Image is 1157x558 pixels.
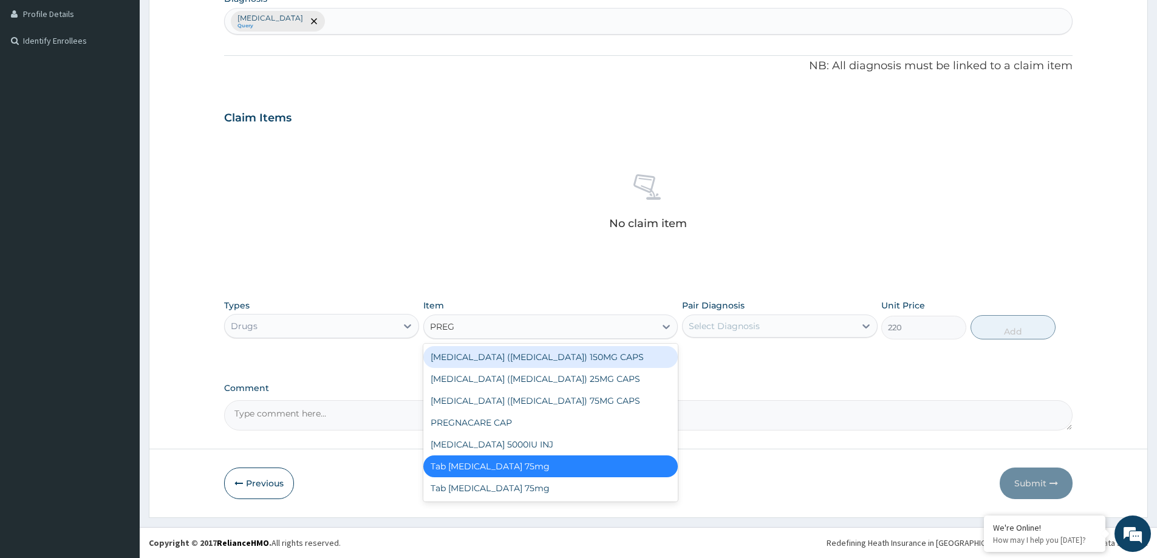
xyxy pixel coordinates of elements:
[423,434,678,455] div: [MEDICAL_DATA] 5000IU INJ
[224,301,250,311] label: Types
[423,390,678,412] div: [MEDICAL_DATA] ([MEDICAL_DATA]) 75MG CAPS
[199,6,228,35] div: Minimize live chat window
[224,383,1073,393] label: Comment
[682,299,745,311] label: Pair Diagnosis
[224,58,1073,74] p: NB: All diagnosis must be linked to a claim item
[309,16,319,27] span: remove selection option
[423,299,444,311] label: Item
[993,535,1096,545] p: How may I help you today?
[993,522,1096,533] div: We're Online!
[881,299,925,311] label: Unit Price
[423,455,678,477] div: Tab [MEDICAL_DATA] 75mg
[423,412,678,434] div: PREGNACARE CAP
[140,527,1157,558] footer: All rights reserved.
[237,13,303,23] p: [MEDICAL_DATA]
[1000,468,1073,499] button: Submit
[423,477,678,499] div: Tab [MEDICAL_DATA] 75mg
[423,368,678,390] div: [MEDICAL_DATA] ([MEDICAL_DATA]) 25MG CAPS
[70,153,168,276] span: We're online!
[224,468,294,499] button: Previous
[149,537,271,548] strong: Copyright © 2017 .
[217,537,269,548] a: RelianceHMO
[224,112,292,125] h3: Claim Items
[423,346,678,368] div: [MEDICAL_DATA] ([MEDICAL_DATA]) 150MG CAPS
[6,332,231,374] textarea: Type your message and hit 'Enter'
[63,68,204,84] div: Chat with us now
[689,320,760,332] div: Select Diagnosis
[237,23,303,29] small: Query
[609,217,687,230] p: No claim item
[231,320,258,332] div: Drugs
[827,537,1148,549] div: Redefining Heath Insurance in [GEOGRAPHIC_DATA] using Telemedicine and Data Science!
[971,315,1056,339] button: Add
[22,61,49,91] img: d_794563401_company_1708531726252_794563401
